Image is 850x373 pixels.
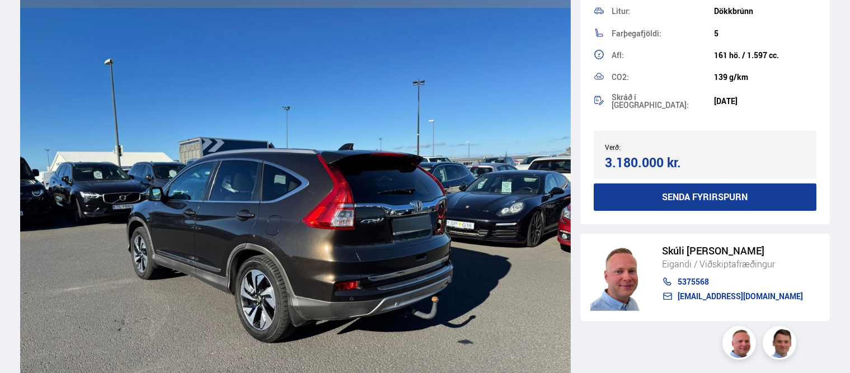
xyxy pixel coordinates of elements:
[594,183,817,211] button: Senda fyrirspurn
[605,155,702,170] div: 3.180.000 kr.
[724,328,758,361] img: siFngHWaQ9KaOqBr.png
[662,257,803,271] div: Eigandi / Viðskiptafræðingur
[714,51,816,60] div: 161 hö. / 1.597 cc.
[662,245,803,257] div: Skúli [PERSON_NAME]
[612,93,714,109] div: Skráð í [GEOGRAPHIC_DATA]:
[662,277,803,286] a: 5375568
[605,143,705,151] div: Verð:
[764,328,798,361] img: FbJEzSuNWCJXmdc-.webp
[612,7,714,15] div: Litur:
[714,97,816,106] div: [DATE]
[9,4,43,38] button: Opna LiveChat spjallviðmót
[612,30,714,37] div: Farþegafjöldi:
[612,73,714,81] div: CO2:
[662,292,803,301] a: [EMAIL_ADDRESS][DOMAIN_NAME]
[714,73,816,82] div: 139 g/km
[714,7,816,16] div: Dökkbrúnn
[714,29,816,38] div: 5
[612,51,714,59] div: Afl:
[590,244,651,311] img: siFngHWaQ9KaOqBr.png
